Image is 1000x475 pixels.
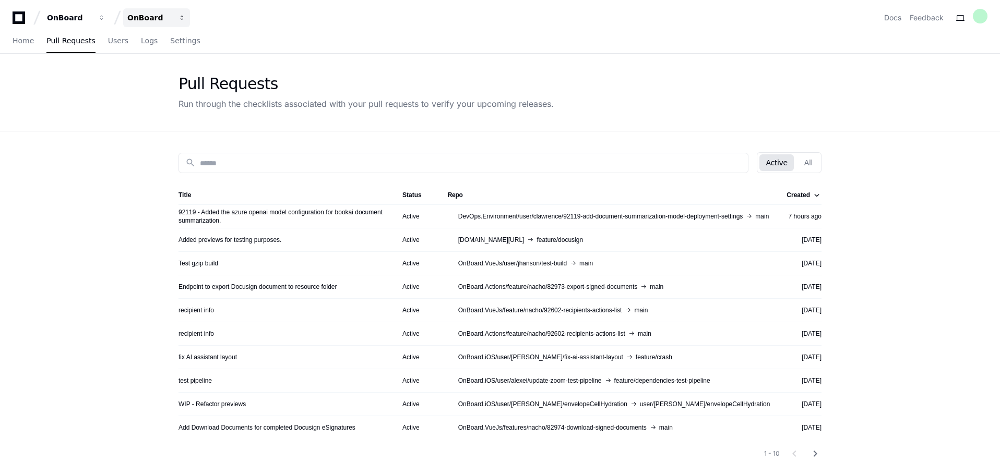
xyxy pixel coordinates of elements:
[402,191,431,199] div: Status
[170,38,200,44] span: Settings
[458,353,623,361] span: OnBoard.iOS/user/[PERSON_NAME]/fix-ai-assistant-layout
[178,191,191,199] div: Title
[141,38,158,44] span: Logs
[787,236,822,244] div: [DATE]
[798,154,819,171] button: All
[787,191,810,199] div: Created
[755,212,769,221] span: main
[178,236,281,244] a: Added previews for testing purposes.
[402,236,431,244] div: Active
[402,306,431,314] div: Active
[759,154,793,171] button: Active
[787,330,822,338] div: [DATE]
[787,191,819,199] div: Created
[764,449,780,458] div: 1 - 10
[13,38,34,44] span: Home
[787,212,822,221] div: 7 hours ago
[43,8,110,27] button: OnBoard
[458,423,647,432] span: OnBoard.VueJs/features/nacho/82974-download-signed-documents
[178,330,214,338] a: recipient info
[141,29,158,53] a: Logs
[614,376,710,385] span: feature/dependencies-test-pipeline
[178,75,554,93] div: Pull Requests
[458,330,625,338] span: OnBoard.Actions/feature/nacho/92602-recipients-actions-list
[178,283,337,291] a: Endpoint to export Docusign document to resource folder
[13,29,34,53] a: Home
[108,29,128,53] a: Users
[910,13,944,23] button: Feedback
[185,157,196,168] mat-icon: search
[884,13,901,23] a: Docs
[123,8,190,27] button: OnBoard
[636,353,672,361] span: feature/crash
[178,306,214,314] a: recipient info
[458,400,627,408] span: OnBoard.iOS/user/[PERSON_NAME]/envelopeCellHydration
[108,38,128,44] span: Users
[634,306,648,314] span: main
[458,306,622,314] span: OnBoard.VueJs/feature/nacho/92602-recipients-actions-list
[787,376,822,385] div: [DATE]
[787,259,822,267] div: [DATE]
[178,376,212,385] a: test pipeline
[638,330,651,338] span: main
[402,423,431,432] div: Active
[579,259,593,267] span: main
[127,13,172,23] div: OnBoard
[178,353,237,361] a: fix AI assistant layout
[458,376,602,385] span: OnBoard.iOS/user/alexei/update-zoom-test-pipeline
[46,29,95,53] a: Pull Requests
[402,330,431,338] div: Active
[402,283,431,291] div: Active
[787,400,822,408] div: [DATE]
[787,283,822,291] div: [DATE]
[402,212,431,221] div: Active
[787,306,822,314] div: [DATE]
[458,259,567,267] span: OnBoard.VueJs/user/jhanson/test-build
[402,353,431,361] div: Active
[458,283,638,291] span: OnBoard.Actions/feature/nacho/82973-export-signed-documents
[178,98,554,110] div: Run through the checklists associated with your pull requests to verify your upcoming releases.
[170,29,200,53] a: Settings
[809,447,822,460] mat-icon: chevron_right
[650,283,663,291] span: main
[640,400,770,408] span: user/[PERSON_NAME]/envelopeCellHydration
[178,259,218,267] a: Test gzip build
[659,423,673,432] span: main
[46,38,95,44] span: Pull Requests
[537,236,583,244] span: feature/docusign
[402,400,431,408] div: Active
[47,13,92,23] div: OnBoard
[402,259,431,267] div: Active
[458,212,743,221] span: DevOps.Environment/user/clawrence/92119-add-document-summarization-model-deployment-settings
[402,376,431,385] div: Active
[439,186,779,204] th: Repo
[178,423,355,432] a: Add Download Documents for completed Docusign eSignatures
[178,400,246,408] a: WIP - Refactor previews
[178,191,386,199] div: Title
[178,208,386,225] a: 92119 - Added the azure openai model configuration for bookai document summarization.
[787,353,822,361] div: [DATE]
[787,423,822,432] div: [DATE]
[458,236,525,244] span: [DOMAIN_NAME][URL]
[402,191,422,199] div: Status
